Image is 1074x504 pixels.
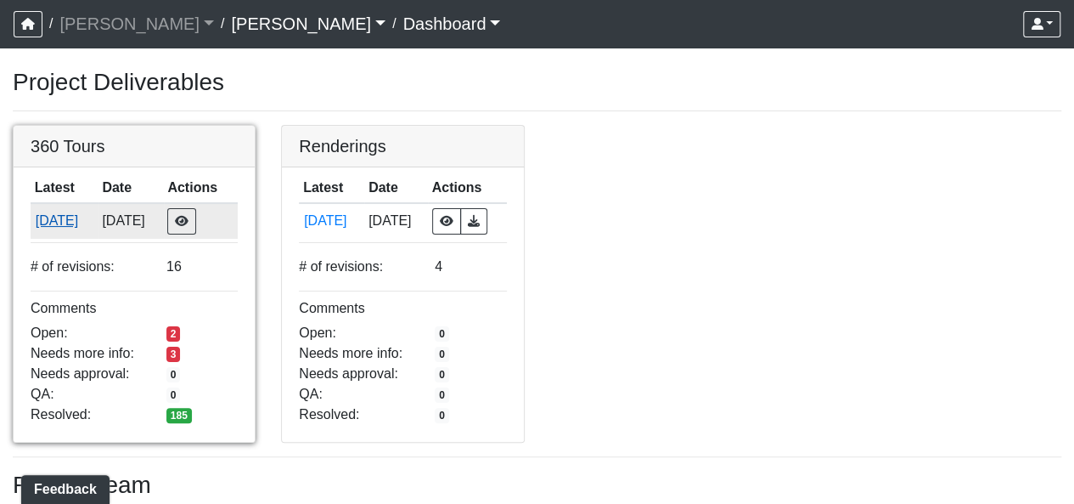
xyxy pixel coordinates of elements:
td: q6DoeUBoCbce8TpjfYrEjV [31,203,98,239]
a: [PERSON_NAME] [59,7,214,41]
h3: Project Deliverables [13,68,1061,97]
td: ok16VhV37EnReeri5cNREt [299,203,364,239]
span: / [42,7,59,41]
a: Dashboard [403,7,501,41]
span: / [385,7,402,41]
a: [PERSON_NAME] [231,7,385,41]
span: / [214,7,231,41]
button: [DATE] [303,210,360,232]
iframe: Ybug feedback widget [13,470,113,504]
button: [DATE] [35,210,94,232]
h3: Project Team [13,471,1061,500]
